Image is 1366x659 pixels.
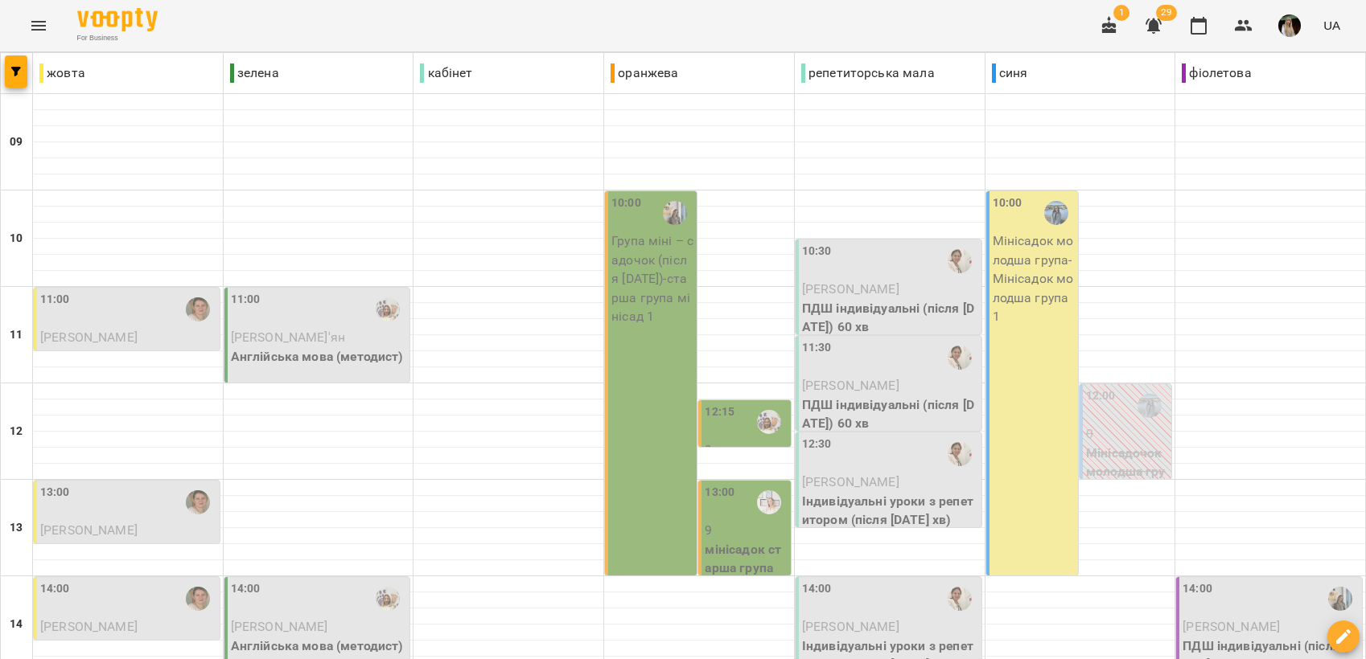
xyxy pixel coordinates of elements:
[77,33,158,43] span: For Business
[77,8,158,31] img: Voopty Logo
[1044,201,1068,225] img: Гарасим Ольга Богданівна
[992,63,1028,83] p: синя
[39,63,85,83] p: жовта
[1182,63,1251,83] p: фіолетова
[376,297,400,321] img: Киричук Тетяна Миколаївна
[802,378,899,393] span: [PERSON_NAME]
[231,580,261,598] label: 14:00
[611,194,641,212] label: 10:00
[1156,5,1177,21] span: 29
[611,63,678,83] p: оранжева
[10,326,23,344] h6: 11
[802,492,978,530] p: Індивідуальні уроки з репетитором (після [DATE] хв)
[611,231,693,326] p: Група міні – садочок (після [DATE]) - старша група мінісад 1
[420,63,472,83] p: кабінет
[948,442,972,466] img: Рущак Василина Василівна
[231,619,328,634] span: [PERSON_NAME]
[186,490,210,514] img: Старюк Людмила Олександрівна
[1086,444,1168,557] p: Мінісадочок молодша група - прогулянка (Мінісадок молодша група 1)
[705,484,734,501] label: 13:00
[663,201,687,225] img: Німців Ксенія Петрівна
[948,249,972,273] img: Рущак Василина Василівна
[10,616,23,633] h6: 14
[802,395,978,433] p: ПДШ індивідуальні (після [DATE]) 60 хв
[10,133,23,151] h6: 09
[802,580,832,598] label: 14:00
[1278,14,1301,37] img: db9e5aee73aab2f764342d08fe444bbe.JPG
[1113,5,1129,21] span: 1
[948,587,972,611] img: Рущак Василина Василівна
[40,522,138,538] span: [PERSON_NAME]
[1317,10,1347,40] button: UA
[705,440,787,460] p: 9
[705,403,734,421] label: 12:15
[1328,587,1352,611] img: Німців Ксенія Петрівна
[802,436,832,453] label: 12:30
[802,474,899,489] span: [PERSON_NAME]
[40,540,216,559] p: Індив. розвиваюче заняття
[1086,387,1116,405] label: 12:00
[231,347,407,366] p: Англійська мова (методист)
[1323,17,1340,34] span: UA
[705,540,787,635] p: мінісадок старша група -прогулянка (старша група мінісад 1)
[10,519,23,537] h6: 13
[1138,394,1162,418] img: Гарасим Ольга Богданівна
[802,619,899,634] span: [PERSON_NAME]
[1183,619,1280,634] span: [PERSON_NAME]
[19,6,58,45] button: Menu
[40,291,70,309] label: 11:00
[40,347,216,366] p: Індив. розвиваюче заняття
[705,521,787,540] p: 9
[231,291,261,309] label: 11:00
[186,587,210,611] img: Старюк Людмила Олександрівна
[802,281,899,297] span: [PERSON_NAME]
[230,63,279,83] p: зелена
[1183,580,1212,598] label: 14:00
[757,410,781,434] img: Киричук Тетяна Миколаївна
[1086,424,1168,444] p: 0
[948,346,972,370] img: Рущак Василина Василівна
[802,339,832,357] label: 11:30
[757,490,781,514] img: Дзядик Наталія
[802,243,832,260] label: 10:30
[231,329,345,345] span: [PERSON_NAME]'ян
[40,329,138,345] span: [PERSON_NAME]
[10,423,23,440] h6: 12
[801,63,935,83] p: репетиторська мала
[40,619,138,634] span: [PERSON_NAME]
[376,587,400,611] img: Киричук Тетяна Миколаївна
[993,231,1075,326] p: Мінісадок молодша група - Мінісадок молодша група 1
[10,230,23,248] h6: 10
[993,194,1022,212] label: 10:00
[186,297,210,321] img: Старюк Людмила Олександрівна
[231,636,407,656] p: Англійська мова (методист)
[40,484,70,501] label: 13:00
[40,580,70,598] label: 14:00
[802,299,978,337] p: ПДШ індивідуальні (після [DATE]) 60 хв
[40,636,216,656] p: Індив. розвиваюче заняття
